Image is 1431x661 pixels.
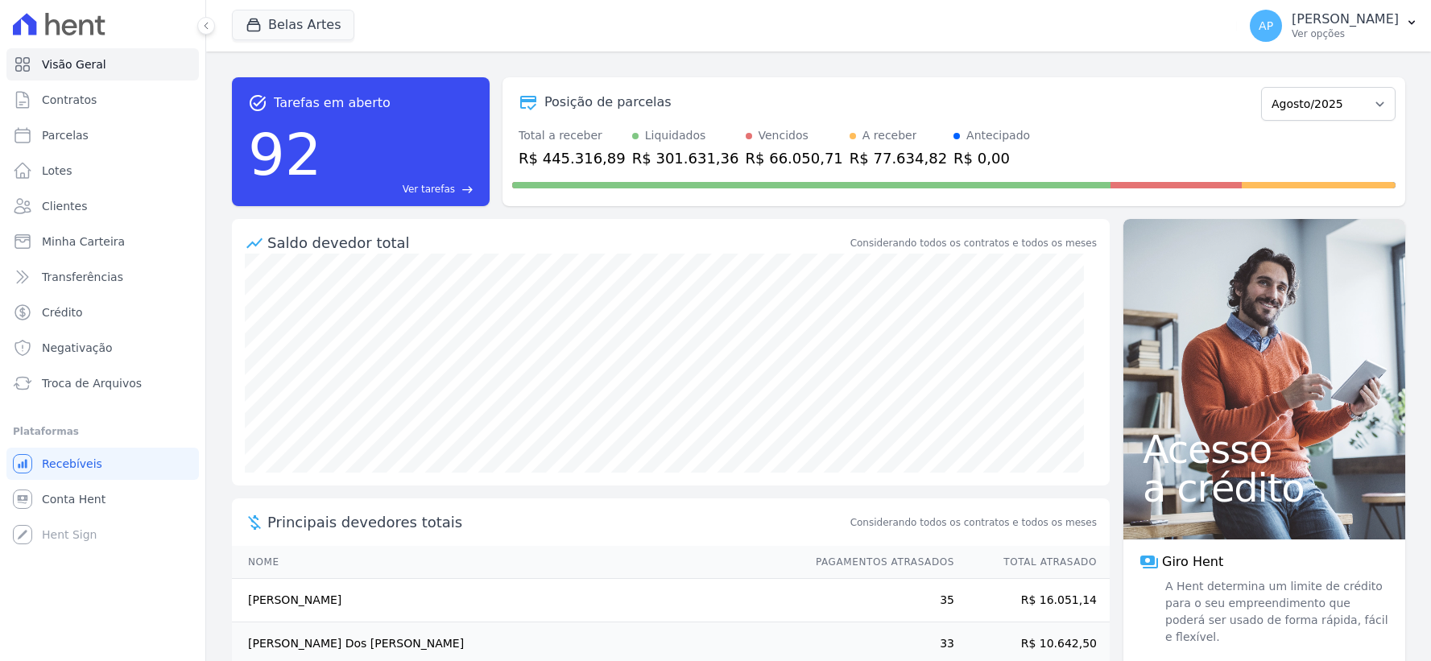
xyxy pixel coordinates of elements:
[800,546,955,579] th: Pagamentos Atrasados
[42,163,72,179] span: Lotes
[267,232,847,254] div: Saldo devedor total
[403,182,455,196] span: Ver tarefas
[955,546,1110,579] th: Total Atrasado
[42,491,105,507] span: Conta Hent
[267,511,847,533] span: Principais devedores totais
[42,269,123,285] span: Transferências
[632,147,739,169] div: R$ 301.631,36
[1237,3,1431,48] button: AP [PERSON_NAME] Ver opções
[6,190,199,222] a: Clientes
[1143,469,1386,507] span: a crédito
[6,225,199,258] a: Minha Carteira
[6,155,199,187] a: Lotes
[966,127,1030,144] div: Antecipado
[955,579,1110,622] td: R$ 16.051,14
[1162,578,1389,646] span: A Hent determina um limite de crédito para o seu empreendimento que poderá ser usado de forma ráp...
[645,127,706,144] div: Liquidados
[42,340,113,356] span: Negativação
[544,93,672,112] div: Posição de parcelas
[1162,552,1223,572] span: Giro Hent
[1143,430,1386,469] span: Acesso
[850,147,947,169] div: R$ 77.634,82
[232,579,800,622] td: [PERSON_NAME]
[6,448,199,480] a: Recebíveis
[42,233,125,250] span: Minha Carteira
[13,422,192,441] div: Plataformas
[759,127,809,144] div: Vencidos
[42,456,102,472] span: Recebíveis
[850,515,1097,530] span: Considerando todos os contratos e todos os meses
[862,127,917,144] div: A receber
[800,579,955,622] td: 35
[248,113,322,196] div: 92
[850,236,1097,250] div: Considerando todos os contratos e todos os meses
[248,93,267,113] span: task_alt
[461,184,474,196] span: east
[42,92,97,108] span: Contratos
[1292,27,1399,40] p: Ver opções
[42,56,106,72] span: Visão Geral
[6,296,199,328] a: Crédito
[274,93,391,113] span: Tarefas em aberto
[232,10,354,40] button: Belas Artes
[746,147,843,169] div: R$ 66.050,71
[1292,11,1399,27] p: [PERSON_NAME]
[1259,20,1273,31] span: AP
[6,261,199,293] a: Transferências
[6,84,199,116] a: Contratos
[953,147,1030,169] div: R$ 0,00
[329,182,474,196] a: Ver tarefas east
[6,483,199,515] a: Conta Hent
[6,332,199,364] a: Negativação
[42,127,89,143] span: Parcelas
[42,375,142,391] span: Troca de Arquivos
[6,48,199,81] a: Visão Geral
[42,198,87,214] span: Clientes
[6,367,199,399] a: Troca de Arquivos
[232,546,800,579] th: Nome
[42,304,83,320] span: Crédito
[519,127,626,144] div: Total a receber
[6,119,199,151] a: Parcelas
[519,147,626,169] div: R$ 445.316,89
